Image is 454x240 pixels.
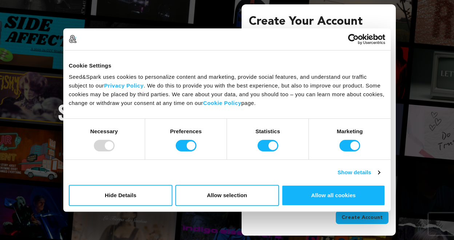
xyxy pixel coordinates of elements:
[104,82,144,89] a: Privacy Policy
[337,128,363,134] strong: Marketing
[175,185,279,206] button: Allow selection
[282,185,385,206] button: Allow all cookies
[338,168,380,177] a: Show details
[58,105,163,135] a: Seed&Spark Homepage
[170,128,202,134] strong: Preferences
[69,185,172,206] button: Hide Details
[90,128,118,134] strong: Necessary
[336,211,389,224] button: Create Account
[69,61,385,70] div: Cookie Settings
[203,100,241,106] a: Cookie Policy
[255,128,280,134] strong: Statistics
[69,73,385,107] div: Seed&Spark uses cookies to personalize content and marketing, provide social features, and unders...
[69,35,77,43] img: logo
[249,13,389,30] h3: Create Your Account
[58,105,163,121] img: Seed&Spark Logo
[322,34,385,45] a: Usercentrics Cookiebot - opens in a new window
